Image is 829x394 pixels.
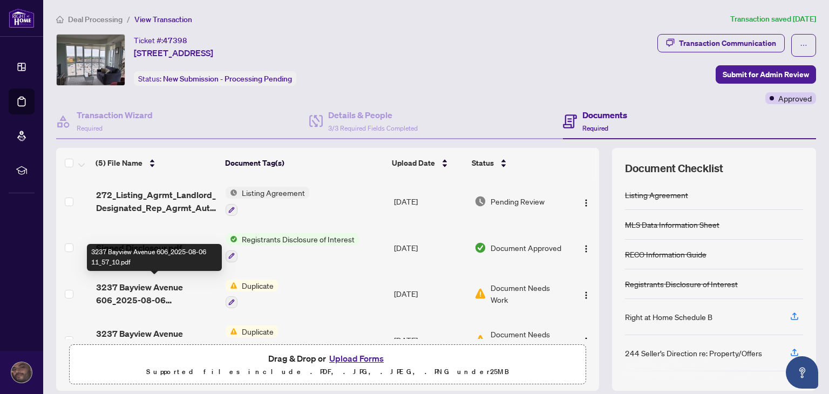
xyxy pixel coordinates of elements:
div: Right at Home Schedule B [625,311,712,323]
span: Submit for Admin Review [723,66,809,83]
span: 3237 Bayview Avenue 606_2025-08-06 11_57_10.pdf [96,281,218,307]
img: Logo [582,244,590,253]
td: [DATE] [390,271,470,317]
img: Logo [582,291,590,300]
span: 3/3 Required Fields Completed [328,124,418,132]
span: Document Needs Work [491,328,566,352]
img: logo [9,8,35,28]
button: Submit for Admin Review [716,65,816,84]
img: Status Icon [226,325,237,337]
button: Logo [577,193,595,210]
span: Required [582,124,608,132]
span: Signed Disclosour.pdf [96,241,182,254]
div: Listing Agreement [625,189,688,201]
button: Status IconRegistrants Disclosure of Interest [226,233,359,262]
td: [DATE] [390,317,470,363]
span: Pending Review [491,195,545,207]
span: Approved [778,92,812,104]
span: Deal Processing [68,15,123,24]
span: Required [77,124,103,132]
button: Upload Forms [326,351,387,365]
span: Document Checklist [625,161,723,176]
div: RECO Information Guide [625,248,706,260]
span: Duplicate [237,280,278,291]
img: Logo [582,199,590,207]
div: Ticket #: [134,34,187,46]
img: Status Icon [226,187,237,199]
button: Logo [577,331,595,349]
th: Status [467,148,567,178]
div: Registrants Disclosure of Interest [625,278,738,290]
div: 3237 Bayview Avenue 606_2025-08-06 11_57_10.pdf [87,244,222,271]
button: Status IconDuplicate [226,280,278,309]
span: home [56,16,64,23]
button: Logo [577,239,595,256]
span: View Transaction [134,15,192,24]
span: Listing Agreement [237,187,309,199]
span: Duplicate [237,325,278,337]
button: Status IconListing Agreement [226,187,309,216]
img: Profile Icon [11,362,32,383]
img: Document Status [474,242,486,254]
img: Status Icon [226,233,237,245]
td: [DATE] [390,178,470,225]
button: Logo [577,285,595,302]
div: Transaction Communication [679,35,776,52]
img: Document Status [474,288,486,300]
th: (5) File Name [91,148,221,178]
div: 244 Seller’s Direction re: Property/Offers [625,347,762,359]
div: MLS Data Information Sheet [625,219,719,230]
img: Status Icon [226,280,237,291]
span: Document Needs Work [491,282,566,305]
span: ellipsis [800,42,807,49]
span: 47398 [163,36,187,45]
td: [DATE] [390,225,470,271]
span: Registrants Disclosure of Interest [237,233,359,245]
h4: Details & People [328,108,418,121]
button: Transaction Communication [657,34,785,52]
span: Upload Date [392,157,435,169]
h4: Documents [582,108,627,121]
span: Drag & Drop or [268,351,387,365]
span: Status [472,157,494,169]
span: Drag & Drop orUpload FormsSupported files include .PDF, .JPG, .JPEG, .PNG under25MB [70,345,586,385]
p: Supported files include .PDF, .JPG, .JPEG, .PNG under 25 MB [76,365,579,378]
img: IMG-C12296335_1.jpg [57,35,125,85]
th: Document Tag(s) [221,148,388,178]
img: Document Status [474,334,486,346]
button: Status IconDuplicate [226,325,278,355]
span: Document Approved [491,242,561,254]
th: Upload Date [388,148,467,178]
div: Status: [134,71,296,86]
img: Document Status [474,195,486,207]
article: Transaction saved [DATE] [730,13,816,25]
span: (5) File Name [96,157,142,169]
span: 272_Listing_Agrmt_Landlord_Designated_Rep_Agrmt_Auth_to_Offer_for_Lease_-_PropTx-[PERSON_NAME] 1.pdf [96,188,218,214]
span: 3237 Bayview Avenue 606_2025-08-06 11_57_10.pdf [96,327,218,353]
span: New Submission - Processing Pending [163,74,292,84]
h4: Transaction Wizard [77,108,153,121]
span: [STREET_ADDRESS] [134,46,213,59]
button: Open asap [786,356,818,389]
img: Logo [582,337,590,345]
li: / [127,13,130,25]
